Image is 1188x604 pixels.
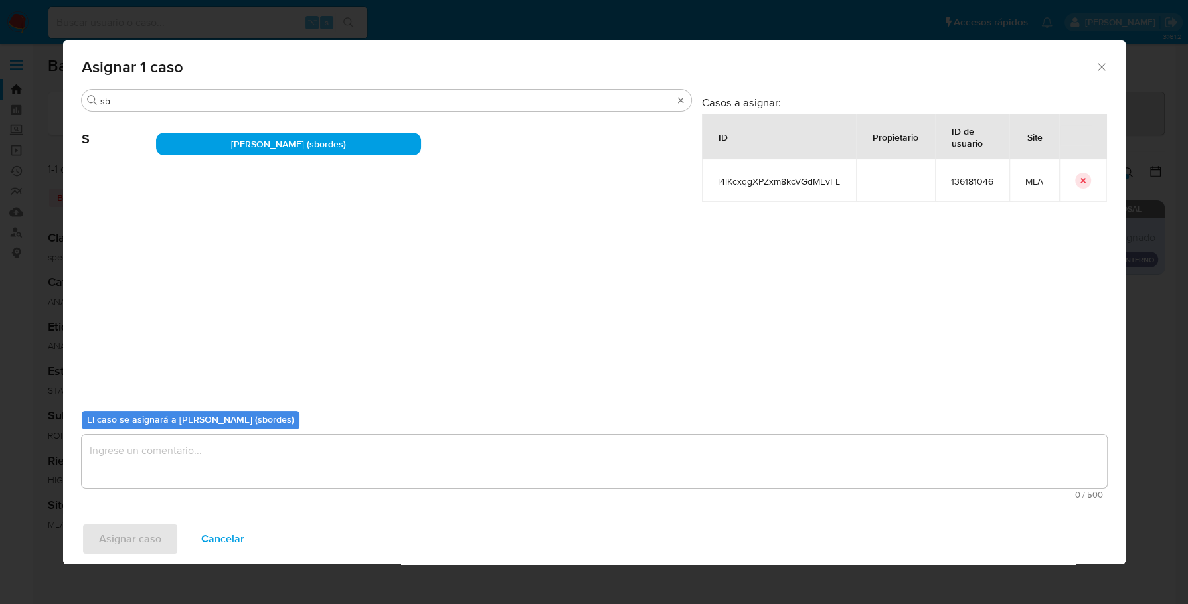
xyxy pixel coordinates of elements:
[703,121,744,153] div: ID
[1075,173,1091,189] button: icon-button
[184,523,262,555] button: Cancelar
[857,121,934,153] div: Propietario
[951,175,993,187] span: 136181046
[675,95,686,106] button: Borrar
[702,96,1107,109] h3: Casos a asignar:
[87,95,98,106] button: Buscar
[201,524,244,554] span: Cancelar
[1011,121,1059,153] div: Site
[86,491,1103,499] span: Máximo 500 caracteres
[1095,60,1107,72] button: Cerrar ventana
[231,137,346,151] span: [PERSON_NAME] (sbordes)
[718,175,840,187] span: l4lKcxqgXPZxm8kcVGdMEvFL
[82,59,1096,75] span: Asignar 1 caso
[156,133,421,155] div: [PERSON_NAME] (sbordes)
[87,413,294,426] b: El caso se asignará a [PERSON_NAME] (sbordes)
[82,112,156,147] span: S
[936,115,1009,159] div: ID de usuario
[1025,175,1043,187] span: MLA
[100,95,673,107] input: Buscar analista
[63,40,1126,564] div: assign-modal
